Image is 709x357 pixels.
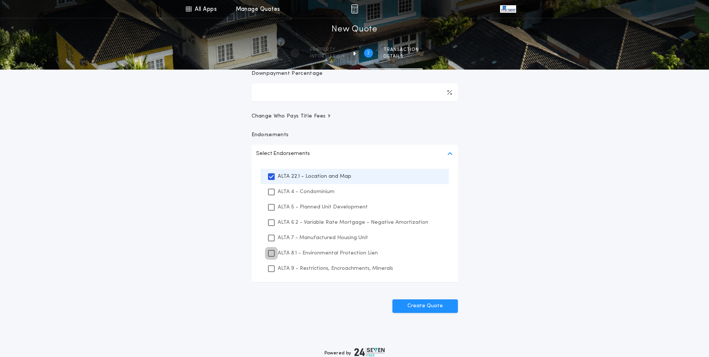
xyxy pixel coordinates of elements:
[310,54,345,59] span: information
[367,50,370,56] h2: 2
[252,113,332,120] span: Change Who Pays Title Fees
[383,47,419,53] span: Transaction
[332,24,377,36] h1: New Quote
[256,149,310,158] p: Select Endorsements
[392,299,458,313] button: Create Quote
[252,131,458,139] p: Endorsements
[278,265,393,272] p: ALTA 9 - Restrictions, Encroachments, Minerals
[354,348,385,357] img: logo
[252,83,458,101] input: Downpayment Percentage
[278,234,368,242] p: ALTA 7 - Manufactured Housing Unit
[278,203,368,211] p: ALTA 5 - Planned Unit Development
[252,145,458,163] button: Select Endorsements
[278,173,351,180] p: ALTA 22.1 - Location and Map
[252,70,323,77] p: Downpayment Percentage
[278,219,428,226] p: ALTA 6.2 - Variable Rate Mortgage - Negative Amortization
[278,188,335,196] p: ALTA 4 - Condominium
[351,4,358,13] img: img
[252,163,458,282] ul: Select Endorsements
[310,47,345,53] span: Property
[500,5,516,13] img: vs-icon
[324,348,385,357] div: Powered by
[278,249,378,257] p: ALTA 8.1 - Environmental Protection Lien
[383,54,419,59] span: details
[252,113,458,120] button: Change Who Pays Title Fees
